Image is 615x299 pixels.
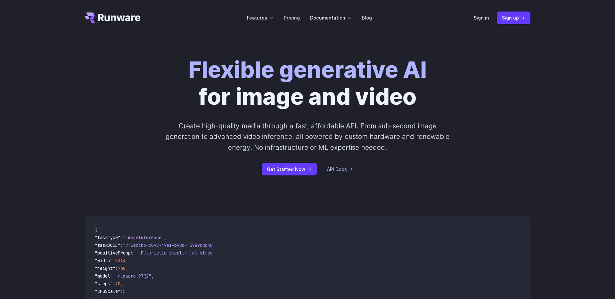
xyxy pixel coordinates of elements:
[115,265,118,271] span: :
[188,56,427,83] strong: Flexible generative AI
[474,14,489,21] a: Sign in
[327,166,353,173] a: API Docs
[95,242,120,248] span: "taskUUID"
[120,281,123,287] span: ,
[126,265,128,271] span: ,
[247,14,274,21] label: Features
[362,14,372,21] a: Blog
[123,235,164,240] span: "imageInference"
[165,121,450,153] p: Create high-quality media through a fast, affordable API. From sub-second image generation to adv...
[120,242,123,248] span: :
[95,281,113,287] span: "steps"
[113,273,115,279] span: :
[115,258,126,263] span: 1344
[136,250,138,256] span: :
[95,250,136,256] span: "positivePrompt"
[95,227,97,233] span: {
[95,235,120,240] span: "taskType"
[310,14,352,21] label: Documentation
[85,12,140,23] a: Go to /
[284,14,300,21] a: Pricing
[115,281,120,287] span: 40
[126,258,128,263] span: ,
[164,235,167,240] span: ,
[262,163,317,175] a: Get Started Now
[115,273,151,279] span: "runware:97@2"
[95,265,115,271] span: "height"
[497,12,530,24] a: Sign up
[120,235,123,240] span: :
[95,288,120,294] span: "CFGScale"
[120,288,123,294] span: :
[188,56,427,110] h1: for image and video
[113,281,115,287] span: :
[138,250,372,256] span: "Futuristic stealth jet streaking through a neon-lit cityscape with glowing purple exhaust"
[113,258,115,263] span: :
[151,273,154,279] span: ,
[95,258,113,263] span: "width"
[95,273,113,279] span: "model"
[118,265,126,271] span: 768
[123,288,126,294] span: 5
[123,242,220,248] span: "7f3ebcb6-b897-49e1-b98c-f5789d2d40d7"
